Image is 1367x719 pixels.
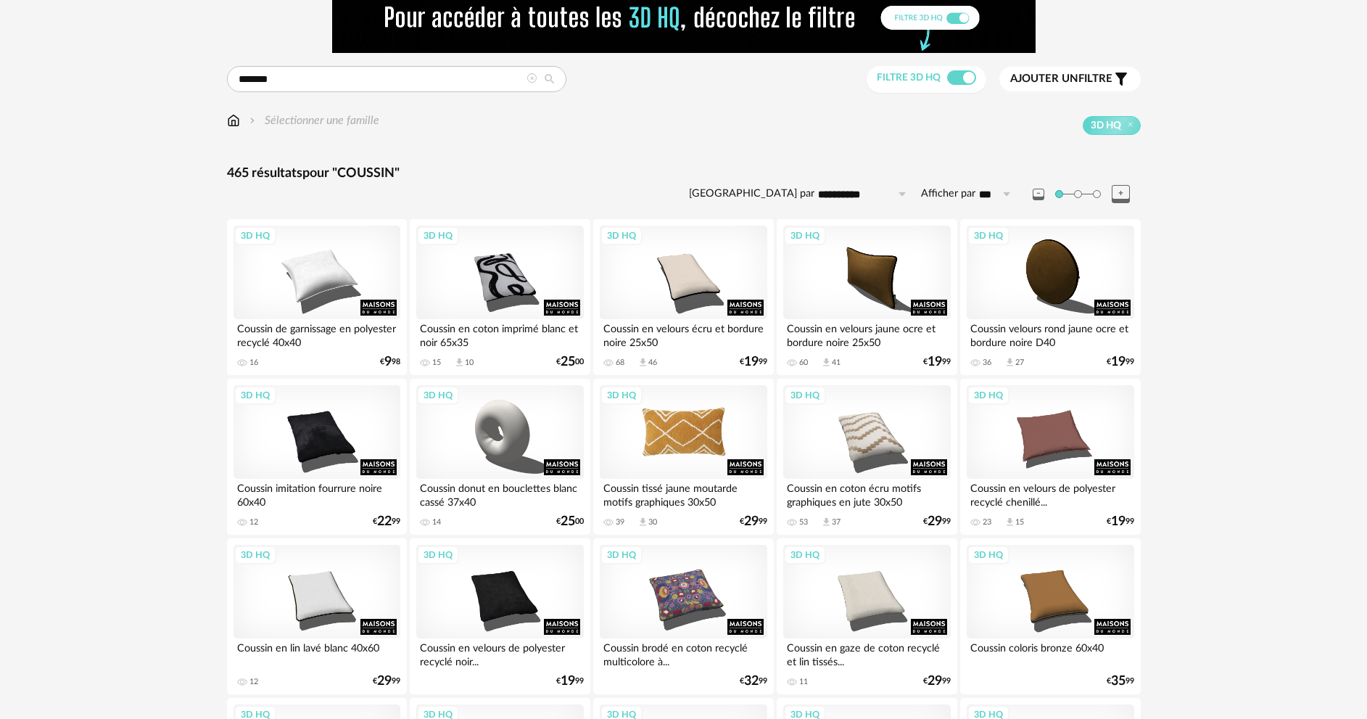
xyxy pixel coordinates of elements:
[1112,70,1130,88] span: Filter icon
[410,219,590,376] a: 3D HQ Coussin en coton imprimé blanc et noir 65x35 15 Download icon 10 €2500
[593,538,773,695] a: 3D HQ Coussin brodé en coton recyclé multicolore à... €3299
[416,479,583,508] div: Coussin donut en bouclettes blanc cassé 37x40
[593,379,773,535] a: 3D HQ Coussin tissé jaune moutarde motifs graphiques 30x50 39 Download icon 30 €2999
[234,546,276,564] div: 3D HQ
[1111,517,1126,527] span: 19
[380,357,400,367] div: € 98
[740,517,767,527] div: € 99
[832,517,841,527] div: 37
[410,538,590,695] a: 3D HQ Coussin en velours de polyester recyclé noir... €1999
[967,386,1009,405] div: 3D HQ
[377,517,392,527] span: 22
[637,357,648,368] span: Download icon
[465,358,474,368] div: 10
[923,357,951,367] div: € 99
[928,357,942,367] span: 19
[234,479,400,508] div: Coussin imitation fourrure noire 60x40
[784,546,826,564] div: 3D HQ
[227,112,240,129] img: svg+xml;base64,PHN2ZyB3aWR0aD0iMTYiIGhlaWdodD0iMTciIHZpZXdCb3g9IjAgMCAxNiAxNyIgZmlsbD0ibm9uZSIgeG...
[247,112,258,129] img: svg+xml;base64,PHN2ZyB3aWR0aD0iMTYiIGhlaWdodD0iMTYiIHZpZXdCb3g9IjAgMCAxNiAxNiIgZmlsbD0ibm9uZSIgeG...
[234,319,400,348] div: Coussin de garnissage en polyester recyclé 40x40
[783,638,950,667] div: Coussin en gaze de coton recyclé et lin tissés...
[999,67,1141,91] button: Ajouter unfiltre Filter icon
[928,676,942,686] span: 29
[561,357,575,367] span: 25
[600,226,643,245] div: 3D HQ
[227,165,1141,182] div: 465 résultats
[417,386,459,405] div: 3D HQ
[556,517,584,527] div: € 00
[593,219,773,376] a: 3D HQ Coussin en velours écru et bordure noire 25x50 68 Download icon 46 €1999
[1004,517,1015,527] span: Download icon
[967,638,1133,667] div: Coussin coloris bronze 60x40
[783,319,950,348] div: Coussin en velours jaune ocre et bordure noire 25x50
[1010,72,1112,86] span: filtre
[249,517,258,527] div: 12
[234,226,276,245] div: 3D HQ
[960,538,1140,695] a: 3D HQ Coussin coloris bronze 60x40 €3599
[600,386,643,405] div: 3D HQ
[799,517,808,527] div: 53
[227,538,407,695] a: 3D HQ Coussin en lin lavé blanc 40x60 12 €2999
[1091,119,1121,132] span: 3D HQ
[967,479,1133,508] div: Coussin en velours de polyester recyclé chenillé...
[923,676,951,686] div: € 99
[234,386,276,405] div: 3D HQ
[648,517,657,527] div: 30
[249,358,258,368] div: 16
[921,187,975,201] label: Afficher par
[744,517,759,527] span: 29
[561,676,575,686] span: 19
[648,358,657,368] div: 46
[1015,517,1024,527] div: 15
[744,357,759,367] span: 19
[928,517,942,527] span: 29
[1010,73,1078,84] span: Ajouter un
[960,379,1140,535] a: 3D HQ Coussin en velours de polyester recyclé chenillé... 23 Download icon 15 €1999
[384,357,392,367] span: 9
[777,219,957,376] a: 3D HQ Coussin en velours jaune ocre et bordure noire 25x50 60 Download icon 41 €1999
[777,538,957,695] a: 3D HQ Coussin en gaze de coton recyclé et lin tissés... 11 €2999
[302,167,400,180] span: pour "COUSSIN"
[1107,517,1134,527] div: € 99
[1111,676,1126,686] span: 35
[616,358,624,368] div: 68
[227,379,407,535] a: 3D HQ Coussin imitation fourrure noire 60x40 12 €2299
[777,379,957,535] a: 3D HQ Coussin en coton écru motifs graphiques en jute 30x50 53 Download icon 37 €2999
[877,73,941,83] span: Filtre 3D HQ
[616,517,624,527] div: 39
[923,517,951,527] div: € 99
[983,517,991,527] div: 23
[377,676,392,686] span: 29
[967,546,1009,564] div: 3D HQ
[432,358,441,368] div: 15
[234,638,400,667] div: Coussin en lin lavé blanc 40x60
[416,319,583,348] div: Coussin en coton imprimé blanc et noir 65x35
[373,517,400,527] div: € 99
[556,676,584,686] div: € 99
[561,517,575,527] span: 25
[689,187,814,201] label: [GEOGRAPHIC_DATA] par
[600,479,767,508] div: Coussin tissé jaune moutarde motifs graphiques 30x50
[1015,358,1024,368] div: 27
[247,112,379,129] div: Sélectionner une famille
[983,358,991,368] div: 36
[600,546,643,564] div: 3D HQ
[740,676,767,686] div: € 99
[432,517,441,527] div: 14
[600,638,767,667] div: Coussin brodé en coton recyclé multicolore à...
[1004,357,1015,368] span: Download icon
[832,358,841,368] div: 41
[556,357,584,367] div: € 00
[744,676,759,686] span: 32
[821,517,832,527] span: Download icon
[637,517,648,527] span: Download icon
[1111,357,1126,367] span: 19
[967,226,1009,245] div: 3D HQ
[1107,676,1134,686] div: € 99
[799,358,808,368] div: 60
[227,219,407,376] a: 3D HQ Coussin de garnissage en polyester recyclé 40x40 16 €998
[784,386,826,405] div: 3D HQ
[600,319,767,348] div: Coussin en velours écru et bordure noire 25x50
[454,357,465,368] span: Download icon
